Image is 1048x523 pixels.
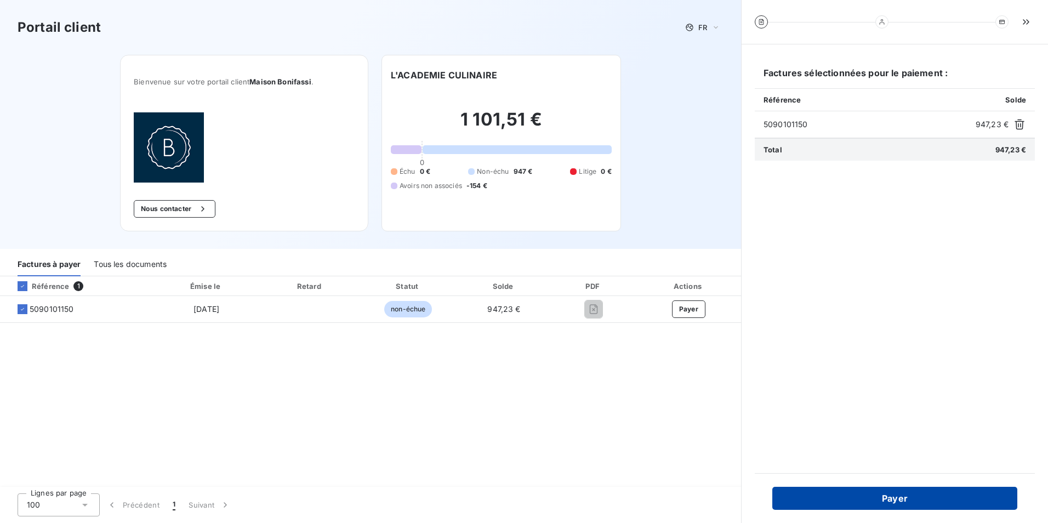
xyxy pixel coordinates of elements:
span: non-échue [384,301,432,317]
span: 5090101150 [764,119,971,130]
h3: Portail client [18,18,101,37]
div: Tous les documents [94,253,167,276]
span: [DATE] [193,304,219,314]
span: Solde [1005,95,1026,104]
div: PDF [554,281,634,292]
button: Payer [772,487,1017,510]
span: 947,23 € [976,119,1009,130]
span: Échu [400,167,415,177]
span: 0 € [420,167,430,177]
span: 1 [173,499,175,510]
span: Bienvenue sur votre portail client . [134,77,355,86]
div: Émise le [155,281,258,292]
button: 1 [166,493,182,516]
span: 1 [73,281,83,291]
span: 5090101150 [30,304,74,315]
span: Non-échu [477,167,509,177]
button: Suivant [182,493,237,516]
span: Référence [764,95,801,104]
span: 0 [420,158,424,167]
div: Référence [9,281,69,291]
span: Litige [579,167,596,177]
h2: 1 101,51 € [391,109,612,141]
span: 100 [27,499,40,510]
div: Retard [263,281,357,292]
span: Maison Bonifassi [249,77,311,86]
span: FR [698,23,707,32]
div: Solde [459,281,549,292]
div: Statut [362,281,454,292]
div: Actions [639,281,739,292]
button: Précédent [100,493,166,516]
img: Company logo [134,112,204,183]
span: 947,23 € [995,145,1026,154]
span: -154 € [466,181,487,191]
span: 947,23 € [487,304,520,314]
button: Payer [672,300,706,318]
span: Avoirs non associés [400,181,462,191]
h6: Factures sélectionnées pour le paiement : [755,66,1035,88]
span: 0 € [601,167,611,177]
span: 947 € [514,167,533,177]
span: Total [764,145,782,154]
button: Nous contacter [134,200,215,218]
h6: L'ACADEMIE CULINAIRE [391,69,497,82]
div: Factures à payer [18,253,81,276]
